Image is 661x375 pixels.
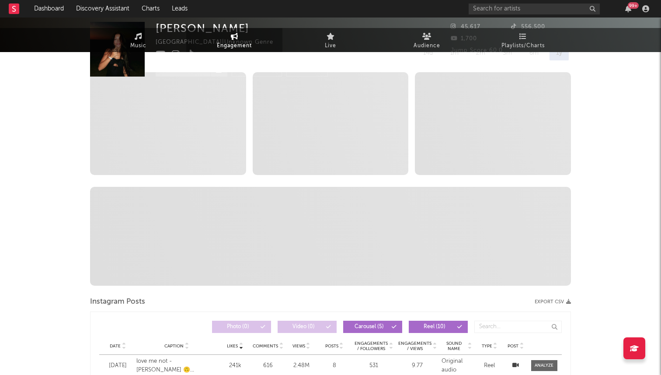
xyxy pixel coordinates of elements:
span: Caption [164,343,184,349]
button: Photo(0) [212,321,271,333]
div: love me not - [PERSON_NAME] 🙃 #lovemenot #ravynlenae #singer #singing #cover #songwriter [136,357,217,374]
div: 9.77 [398,361,437,370]
div: [DATE] [104,361,132,370]
span: Type [482,343,492,349]
div: Original audio [442,357,472,374]
span: Comments [253,343,278,349]
a: Music [90,28,186,52]
div: 8 [319,361,350,370]
span: Photo ( 0 ) [218,324,258,329]
span: Instagram Posts [90,297,145,307]
button: Reel(10) [409,321,468,333]
span: Carousel ( 5 ) [349,324,389,329]
span: Engagement [217,41,252,51]
span: Reel ( 10 ) [414,324,455,329]
span: 556,500 [511,24,545,30]
span: Video ( 0 ) [283,324,324,329]
span: 45,617 [451,24,480,30]
span: Engagements / Views [398,341,432,351]
button: Carousel(5) [343,321,402,333]
span: Likes [227,343,238,349]
button: 99+ [625,5,631,12]
div: 1m [444,46,465,60]
span: Post [508,343,518,349]
div: 2.48M [288,361,315,370]
span: Audience [414,41,440,51]
a: Live [282,28,379,52]
input: Search... [474,321,562,333]
a: Playlists/Charts [475,28,571,52]
input: Search for artists [469,4,600,14]
div: [PERSON_NAME] [156,22,249,35]
div: Reel [477,361,503,370]
span: Music [130,41,146,51]
div: 531 [354,361,393,370]
span: Live [325,41,336,51]
button: Video(0) [278,321,337,333]
div: 14d [417,46,439,60]
span: Sound Name [442,341,467,351]
span: Posts [325,343,338,349]
div: 241k [222,361,249,370]
button: Export CSV [535,299,571,305]
button: Edit [200,50,216,61]
span: Views [292,343,305,349]
span: Playlists/Charts [501,41,545,51]
span: Date [110,343,121,349]
div: 99 + [628,2,639,9]
a: Audience [379,28,475,52]
a: Engagement [186,28,282,52]
span: Engagements / Followers [354,341,388,351]
div: 616 [253,361,283,370]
